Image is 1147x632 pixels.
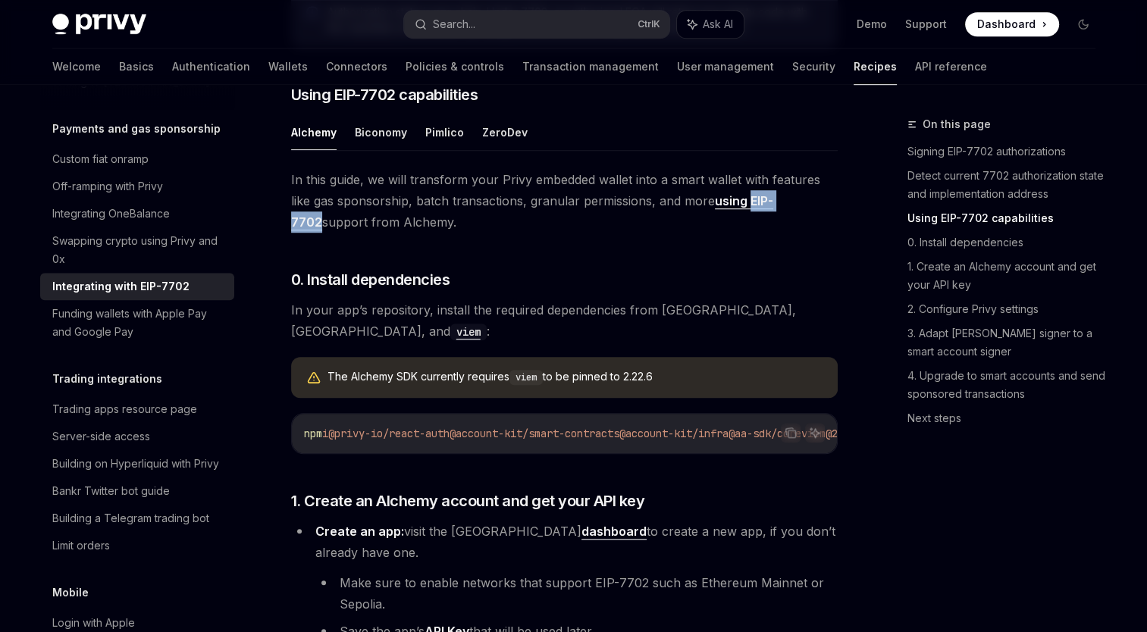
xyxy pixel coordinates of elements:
[792,48,835,85] a: Security
[268,48,308,85] a: Wallets
[729,427,801,440] span: @aa-sdk/core
[404,11,669,38] button: Search...CtrlK
[52,427,150,446] div: Server-side access
[52,455,219,473] div: Building on Hyperliquid with Privy
[52,205,170,223] div: Integrating OneBalance
[52,614,135,632] div: Login with Apple
[805,423,825,443] button: Ask AI
[40,450,234,477] a: Building on Hyperliquid with Privy
[304,427,322,440] span: npm
[40,477,234,505] a: Bankr Twitter bot guide
[52,305,225,341] div: Funding wallets with Apple Pay and Google Pay
[52,277,190,296] div: Integrating with EIP-7702
[581,524,647,540] a: dashboard
[315,572,838,615] li: Make sure to enable networks that support EIP-7702 such as Ethereum Mainnet or Sepolia.
[327,369,823,386] div: The Alchemy SDK currently requires to be pinned to 2.22.6
[703,17,733,32] span: Ask AI
[291,114,337,150] button: Alchemy
[355,114,407,150] button: Biconomy
[291,490,645,512] span: 1. Create an Alchemy account and get your API key
[1071,12,1095,36] button: Toggle dark mode
[857,17,887,32] a: Demo
[433,15,475,33] div: Search...
[425,114,464,150] button: Pimlico
[52,482,170,500] div: Bankr Twitter bot guide
[450,324,487,339] a: viem
[638,18,660,30] span: Ctrl K
[450,324,487,340] code: viem
[965,12,1059,36] a: Dashboard
[315,524,404,539] strong: Create an app:
[291,169,838,233] span: In this guide, we will transform your Privy embedded wallet into a smart wallet with features lik...
[40,173,234,200] a: Off-ramping with Privy
[907,321,1108,364] a: 3. Adapt [PERSON_NAME] signer to a smart account signer
[52,48,101,85] a: Welcome
[905,17,947,32] a: Support
[509,370,543,385] code: viem
[482,114,528,150] button: ZeroDev
[907,406,1108,430] a: Next steps
[52,150,149,168] div: Custom fiat onramp
[52,584,89,602] h5: Mobile
[40,145,234,173] a: Custom fiat onramp
[291,299,838,342] span: In your app’s repository, install the required dependencies from [GEOGRAPHIC_DATA], [GEOGRAPHIC_D...
[291,269,450,290] span: 0. Install dependencies
[907,139,1108,164] a: Signing EIP-7702 authorizations
[52,509,209,527] div: Building a Telegram trading bot
[52,14,146,35] img: dark logo
[522,48,659,85] a: Transaction management
[923,115,991,133] span: On this page
[322,427,328,440] span: i
[172,48,250,85] a: Authentication
[907,297,1108,321] a: 2. Configure Privy settings
[52,370,162,388] h5: Trading integrations
[328,427,450,440] span: @privy-io/react-auth
[907,230,1108,255] a: 0. Install dependencies
[907,255,1108,297] a: 1. Create an Alchemy account and get your API key
[315,524,835,560] span: visit the [GEOGRAPHIC_DATA] to create a new app, if you don’t already have one.
[40,227,234,273] a: Swapping crypto using Privy and 0x
[40,396,234,423] a: Trading apps resource page
[40,200,234,227] a: Integrating OneBalance
[52,232,225,268] div: Swapping crypto using Privy and 0x
[40,532,234,559] a: Limit orders
[406,48,504,85] a: Policies & controls
[677,11,744,38] button: Ask AI
[907,364,1108,406] a: 4. Upgrade to smart accounts and send sponsored transactions
[677,48,774,85] a: User management
[619,427,729,440] span: @account-kit/infra
[907,164,1108,206] a: Detect current 7702 authorization state and implementation address
[326,48,387,85] a: Connectors
[52,537,110,555] div: Limit orders
[801,427,868,440] span: viem@2.22.6
[450,427,619,440] span: @account-kit/smart-contracts
[306,371,321,386] svg: Warning
[52,177,163,196] div: Off-ramping with Privy
[291,84,478,105] span: Using EIP-7702 capabilities
[119,48,154,85] a: Basics
[40,423,234,450] a: Server-side access
[40,505,234,532] a: Building a Telegram trading bot
[52,120,221,138] h5: Payments and gas sponsorship
[907,206,1108,230] a: Using EIP-7702 capabilities
[977,17,1036,32] span: Dashboard
[40,273,234,300] a: Integrating with EIP-7702
[52,400,197,418] div: Trading apps resource page
[915,48,987,85] a: API reference
[40,300,234,346] a: Funding wallets with Apple Pay and Google Pay
[291,193,773,230] a: using EIP-7702
[854,48,897,85] a: Recipes
[781,423,801,443] button: Copy the contents from the code block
